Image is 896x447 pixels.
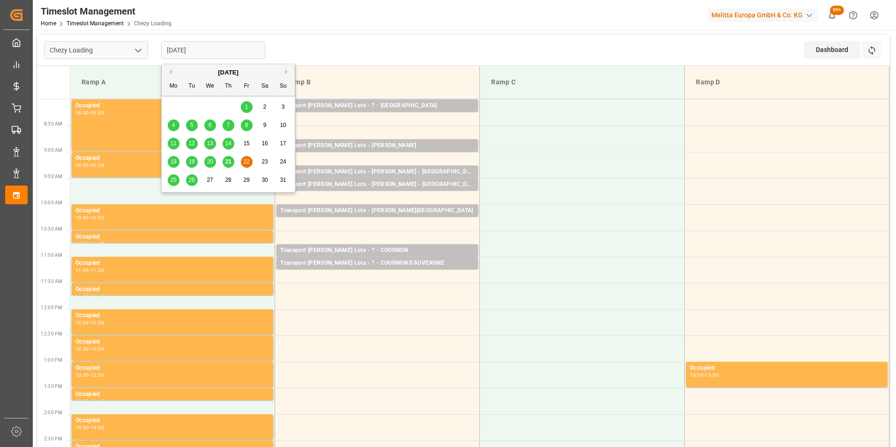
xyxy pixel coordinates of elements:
[225,140,231,147] span: 14
[280,158,286,165] span: 24
[41,20,56,27] a: Home
[89,242,90,246] div: -
[44,41,148,59] input: Type to search/select
[225,158,231,165] span: 21
[280,177,286,183] span: 31
[280,246,474,255] div: Transport [PERSON_NAME] Lots - ? - COURNON
[280,180,474,189] div: Transport [PERSON_NAME] Lots - [PERSON_NAME] - [GEOGRAPHIC_DATA]
[204,174,216,186] div: Choose Wednesday, August 27th, 2025
[188,158,194,165] span: 19
[44,384,62,389] span: 1:30 PM
[44,410,62,415] span: 2:00 PM
[41,253,62,258] span: 11:00 AM
[75,268,89,272] div: 11:00
[804,41,860,59] div: Dashboard
[90,373,104,377] div: 13:30
[487,74,677,91] div: Ramp C
[41,305,62,310] span: 12:00 PM
[75,206,269,216] div: Occupied
[44,121,62,127] span: 8:30 AM
[161,41,265,59] input: DD-MM-YYYY
[89,163,90,167] div: -
[188,177,194,183] span: 26
[75,259,269,268] div: Occupied
[280,189,474,197] div: Pallets: ,TU: 574,City: [GEOGRAPHIC_DATA],Arrival: [DATE] 00:00:00
[168,156,179,168] div: Choose Monday, August 18th, 2025
[44,148,62,153] span: 9:00 AM
[283,74,472,91] div: Ramp B
[67,20,124,27] a: Timeslot Management
[241,81,253,92] div: Fr
[186,156,198,168] div: Choose Tuesday, August 19th, 2025
[280,140,286,147] span: 17
[186,81,198,92] div: Tu
[204,156,216,168] div: Choose Wednesday, August 20th, 2025
[75,242,89,246] div: 10:30
[90,242,104,246] div: 10:45
[90,216,104,220] div: 10:30
[703,373,705,377] div: -
[78,74,267,91] div: Ramp A
[241,138,253,149] div: Choose Friday, August 15th, 2025
[75,101,269,111] div: Occupied
[280,206,474,216] div: Transport [PERSON_NAME] Lots - [PERSON_NAME][GEOGRAPHIC_DATA]
[259,174,271,186] div: Choose Saturday, August 30th, 2025
[225,177,231,183] span: 28
[277,156,289,168] div: Choose Sunday, August 24th, 2025
[89,347,90,351] div: -
[170,158,176,165] span: 18
[75,111,89,115] div: 08:00
[89,294,90,298] div: -
[259,119,271,131] div: Choose Saturday, August 9th, 2025
[172,122,175,128] span: 4
[209,122,212,128] span: 6
[89,399,90,403] div: -
[44,174,62,179] span: 9:30 AM
[263,104,267,110] span: 2
[241,156,253,168] div: Choose Friday, August 22nd, 2025
[285,69,291,74] button: Next Month
[207,177,213,183] span: 27
[263,122,267,128] span: 9
[204,119,216,131] div: Choose Wednesday, August 6th, 2025
[223,81,234,92] div: Th
[168,138,179,149] div: Choose Monday, August 11th, 2025
[41,226,62,231] span: 10:30 AM
[690,364,884,373] div: Occupied
[223,156,234,168] div: Choose Thursday, August 21st, 2025
[90,425,104,430] div: 14:30
[259,156,271,168] div: Choose Saturday, August 23rd, 2025
[41,200,62,205] span: 10:00 AM
[280,150,474,158] div: Pallets: 18,TU: 772,City: CARQUEFOU,Arrival: [DATE] 00:00:00
[690,373,703,377] div: 13:00
[75,216,89,220] div: 10:00
[44,358,62,363] span: 1:00 PM
[90,268,104,272] div: 11:30
[41,331,62,336] span: 12:30 PM
[277,101,289,113] div: Choose Sunday, August 3rd, 2025
[241,101,253,113] div: Choose Friday, August 1st, 2025
[90,347,104,351] div: 13:00
[245,122,248,128] span: 8
[75,364,269,373] div: Occupied
[75,163,89,167] div: 09:00
[277,138,289,149] div: Choose Sunday, August 17th, 2025
[261,158,268,165] span: 23
[75,337,269,347] div: Occupied
[131,43,145,58] button: open menu
[89,268,90,272] div: -
[75,347,89,351] div: 12:30
[280,122,286,128] span: 10
[280,177,474,185] div: Pallets: ,TU: 120,City: [GEOGRAPHIC_DATA][PERSON_NAME],Arrival: [DATE] 00:00:00
[75,373,89,377] div: 13:00
[89,216,90,220] div: -
[90,320,104,325] div: 12:30
[204,138,216,149] div: Choose Wednesday, August 13th, 2025
[280,167,474,177] div: Transport [PERSON_NAME] Lots - [PERSON_NAME] - [GEOGRAPHIC_DATA][PERSON_NAME]
[75,399,89,403] div: 13:30
[75,154,269,163] div: Occupied
[280,216,474,223] div: Pallets: ,TU: 56,City: [GEOGRAPHIC_DATA],Arrival: [DATE] 00:00:00
[259,101,271,113] div: Choose Saturday, August 2nd, 2025
[241,174,253,186] div: Choose Friday, August 29th, 2025
[90,111,104,115] div: 09:00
